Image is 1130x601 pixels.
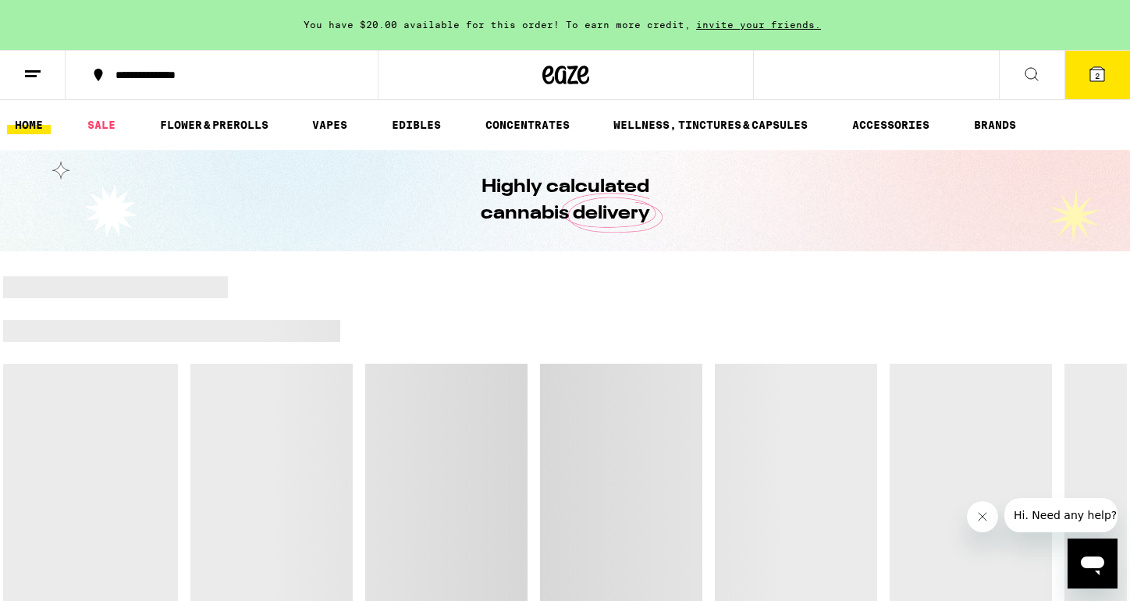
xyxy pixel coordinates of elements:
a: ACCESSORIES [844,116,937,134]
iframe: Button to launch messaging window [1068,539,1118,589]
a: VAPES [304,116,355,134]
a: BRANDS [966,116,1024,134]
a: SALE [80,116,123,134]
h1: Highly calculated cannabis delivery [436,174,694,227]
span: invite your friends. [691,20,826,30]
span: 2 [1095,71,1100,80]
iframe: Message from company [1004,498,1118,532]
a: WELLNESS, TINCTURES & CAPSULES [606,116,816,134]
iframe: Close message [967,501,998,532]
a: CONCENTRATES [478,116,577,134]
a: HOME [7,116,51,134]
a: EDIBLES [384,116,449,134]
a: FLOWER & PREROLLS [152,116,276,134]
button: 2 [1064,51,1130,99]
span: You have $20.00 available for this order! To earn more credit, [304,20,691,30]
